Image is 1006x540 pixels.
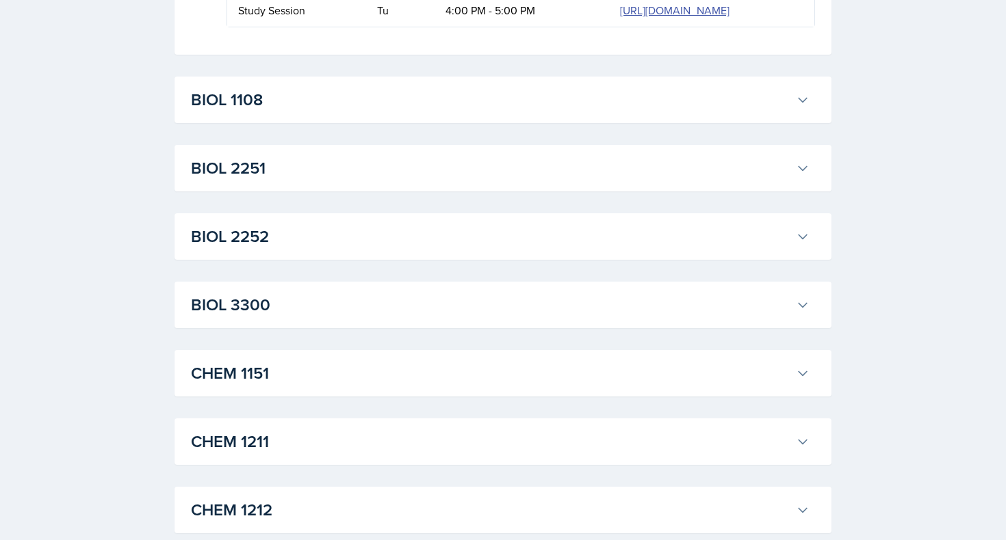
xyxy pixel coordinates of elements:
[191,361,790,386] h3: CHEM 1151
[191,156,790,180] h3: BIOL 2251
[191,87,790,112] h3: BIOL 1108
[238,2,355,18] div: Study Session
[188,221,812,252] button: BIOL 2252
[191,224,790,249] h3: BIOL 2252
[188,427,812,457] button: CHEM 1211
[188,358,812,388] button: CHEM 1151
[191,293,790,317] h3: BIOL 3300
[188,153,812,183] button: BIOL 2251
[188,495,812,525] button: CHEM 1212
[188,85,812,115] button: BIOL 1108
[191,498,790,522] h3: CHEM 1212
[191,429,790,454] h3: CHEM 1211
[620,3,730,18] a: [URL][DOMAIN_NAME]
[188,290,812,320] button: BIOL 3300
